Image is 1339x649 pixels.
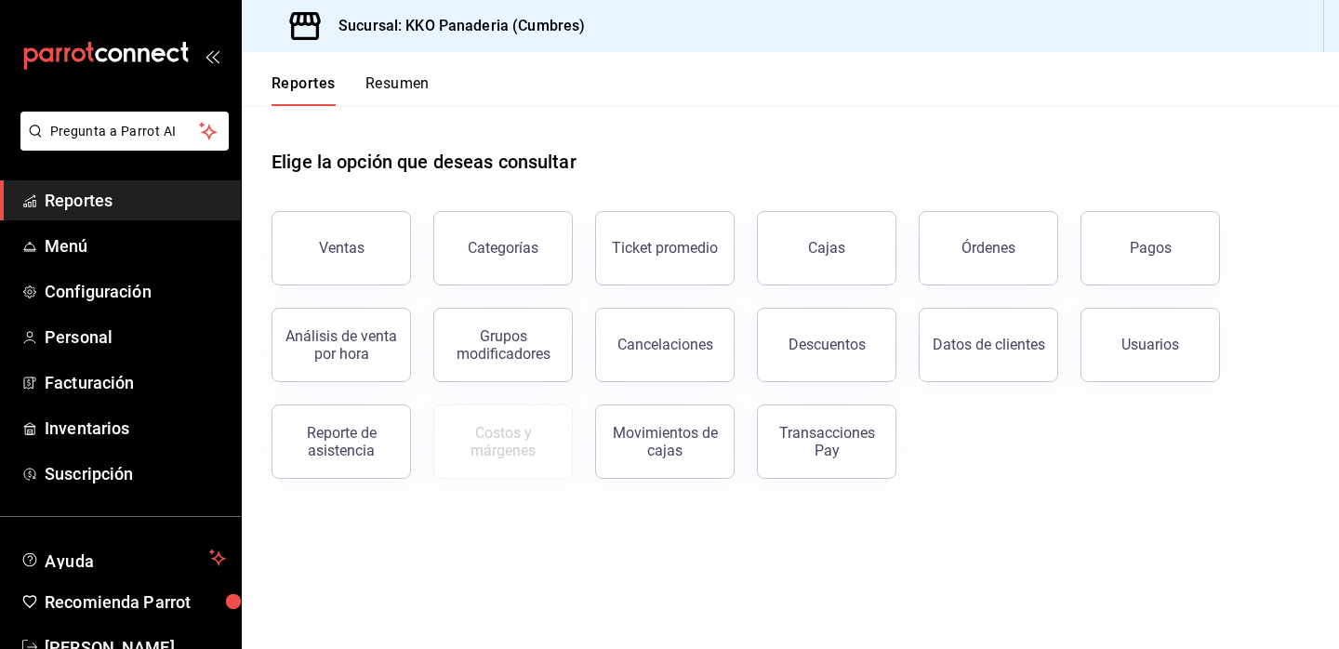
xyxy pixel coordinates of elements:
[272,404,411,479] button: Reporte de asistencia
[45,589,226,615] span: Recomienda Parrot
[808,239,845,257] div: Cajas
[272,74,336,106] button: Reportes
[205,48,219,63] button: open_drawer_menu
[324,15,585,37] h3: Sucursal: KKO Panaderia (Cumbres)
[1121,336,1179,353] div: Usuarios
[595,404,735,479] button: Movimientos de cajas
[272,308,411,382] button: Análisis de venta por hora
[769,424,884,459] div: Transacciones Pay
[45,188,226,213] span: Reportes
[284,424,399,459] div: Reporte de asistencia
[433,404,573,479] button: Contrata inventarios para ver este reporte
[45,279,226,304] span: Configuración
[757,308,896,382] button: Descuentos
[20,112,229,151] button: Pregunta a Parrot AI
[757,211,896,285] button: Cajas
[595,211,735,285] button: Ticket promedio
[272,74,430,106] div: navigation tabs
[365,74,430,106] button: Resumen
[468,239,538,257] div: Categorías
[50,122,200,141] span: Pregunta a Parrot AI
[612,239,718,257] div: Ticket promedio
[617,336,713,353] div: Cancelaciones
[45,233,226,258] span: Menú
[13,135,229,154] a: Pregunta a Parrot AI
[757,404,896,479] button: Transacciones Pay
[919,211,1058,285] button: Órdenes
[45,547,202,569] span: Ayuda
[445,327,561,363] div: Grupos modificadores
[933,336,1045,353] div: Datos de clientes
[1080,308,1220,382] button: Usuarios
[319,239,365,257] div: Ventas
[607,424,723,459] div: Movimientos de cajas
[433,308,573,382] button: Grupos modificadores
[45,324,226,350] span: Personal
[45,416,226,441] span: Inventarios
[961,239,1015,257] div: Órdenes
[433,211,573,285] button: Categorías
[595,308,735,382] button: Cancelaciones
[919,308,1058,382] button: Datos de clientes
[272,211,411,285] button: Ventas
[789,336,866,353] div: Descuentos
[272,148,577,176] h1: Elige la opción que deseas consultar
[45,370,226,395] span: Facturación
[1080,211,1220,285] button: Pagos
[1130,239,1172,257] div: Pagos
[284,327,399,363] div: Análisis de venta por hora
[445,424,561,459] div: Costos y márgenes
[45,461,226,486] span: Suscripción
